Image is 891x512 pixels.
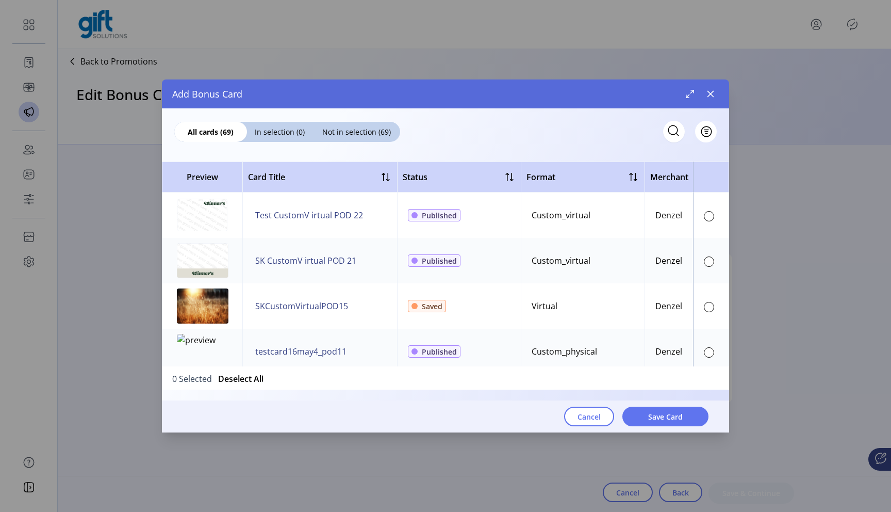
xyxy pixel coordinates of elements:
[177,198,228,233] img: preview
[248,171,285,183] span: Card Title
[532,345,597,358] div: Custom_physical
[655,254,682,267] div: Denzel
[174,126,247,137] span: All cards (69)
[422,255,457,266] span: Published
[422,210,457,221] span: Published
[177,334,228,369] img: preview
[648,411,683,422] span: Save Card
[622,407,708,426] button: Save Card
[168,171,237,183] span: Preview
[655,300,682,312] div: Denzel
[172,87,242,101] span: Add Bonus Card
[174,122,247,142] div: All cards (69)
[655,209,682,221] div: Denzel
[255,209,363,221] span: Test CustomV irtual POD 22
[312,122,400,142] div: Not in selection (69)
[682,86,698,102] button: Maximize
[655,345,682,358] div: Denzel
[253,207,365,223] button: Test CustomV irtual POD 22
[422,346,457,357] span: Published
[526,171,555,183] span: Format
[177,243,228,278] img: preview
[177,289,228,324] img: preview
[650,171,688,183] span: Merchant
[255,345,346,358] span: testcard16may4_pod11
[253,252,358,269] button: SK CustomV irtual POD 21
[695,121,717,142] button: Filter Button
[253,343,349,360] button: testcard16may4_pod11
[218,373,263,385] button: Deselect All
[403,171,427,183] div: Status
[532,300,557,312] div: Virtual
[247,122,312,142] div: In selection (0)
[532,254,590,267] div: Custom_virtual
[422,301,442,312] span: Saved
[577,411,601,422] span: Cancel
[255,300,348,312] span: SKCustomVirtualPOD15
[312,126,400,137] span: Not in selection (69)
[564,407,614,426] button: Cancel
[247,126,312,137] span: In selection (0)
[253,298,350,314] button: SKCustomVirtualPOD15
[532,209,590,221] div: Custom_virtual
[255,254,356,267] span: SK CustomV irtual POD 21
[172,373,212,383] span: 0 Selected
